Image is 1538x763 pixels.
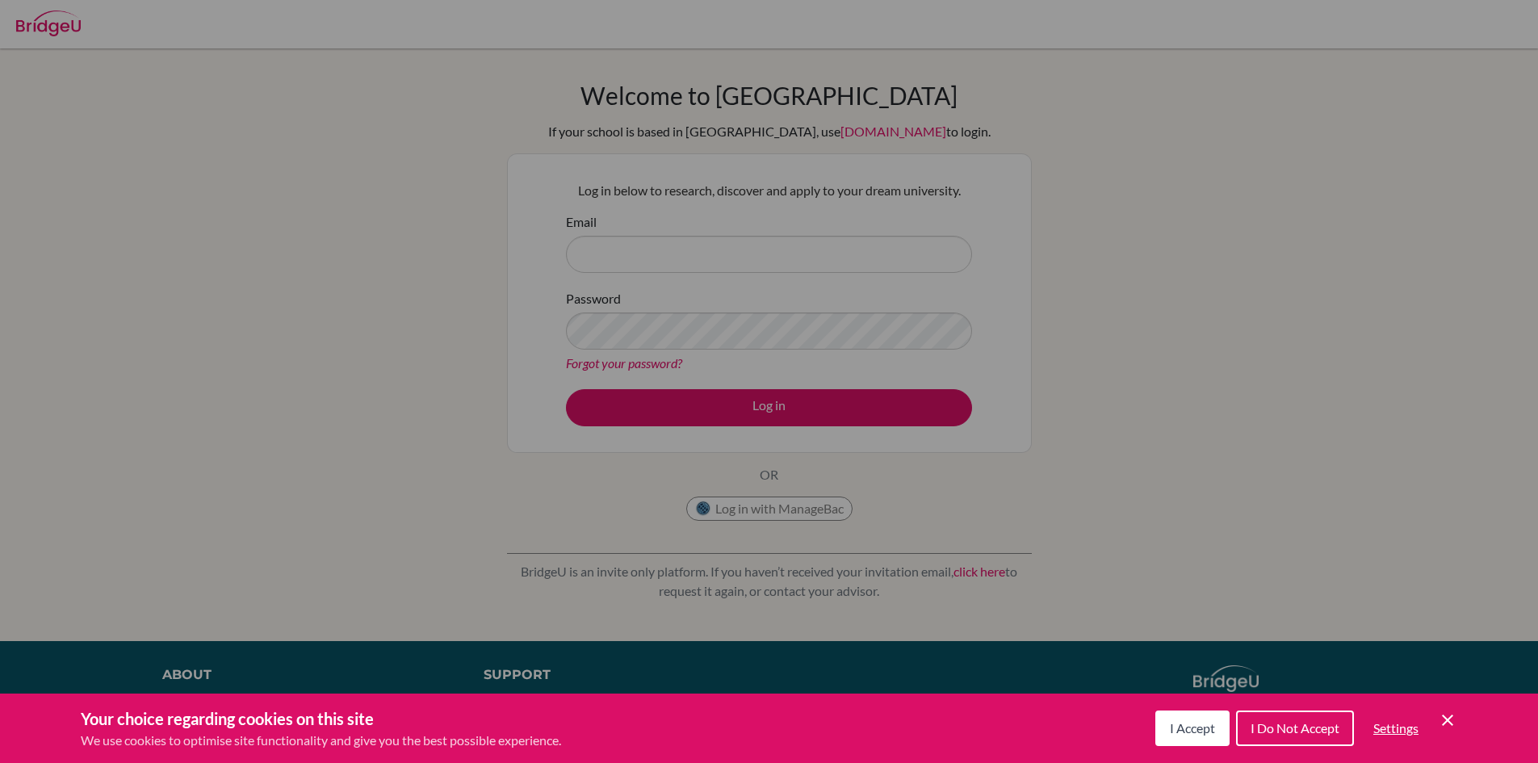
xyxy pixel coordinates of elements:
h3: Your choice regarding cookies on this site [81,706,561,731]
p: We use cookies to optimise site functionality and give you the best possible experience. [81,731,561,750]
button: I Accept [1155,711,1230,746]
span: Settings [1373,720,1419,736]
span: I Do Not Accept [1251,720,1339,736]
button: Settings [1360,712,1431,744]
button: I Do Not Accept [1236,711,1354,746]
span: I Accept [1170,720,1215,736]
button: Save and close [1438,711,1457,730]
